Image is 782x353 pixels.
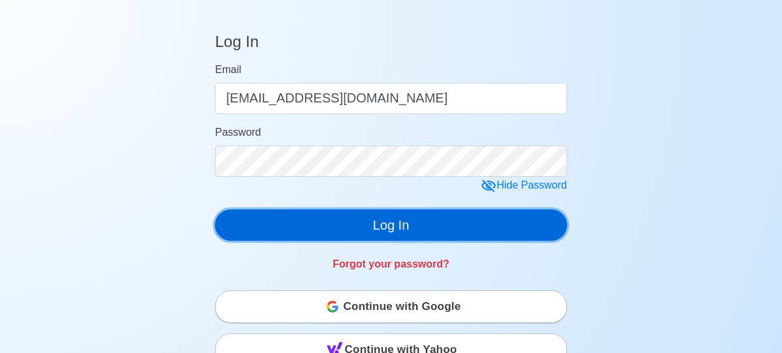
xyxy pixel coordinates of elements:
[215,33,259,57] h4: Log In
[215,209,567,241] button: Log In
[215,127,261,138] span: Password
[215,83,567,114] input: Your email
[215,64,241,75] span: Email
[215,290,567,323] button: Continue with Google
[481,177,567,194] div: Hide Password
[344,294,461,320] span: Continue with Google
[333,258,449,269] a: Forgot your password?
